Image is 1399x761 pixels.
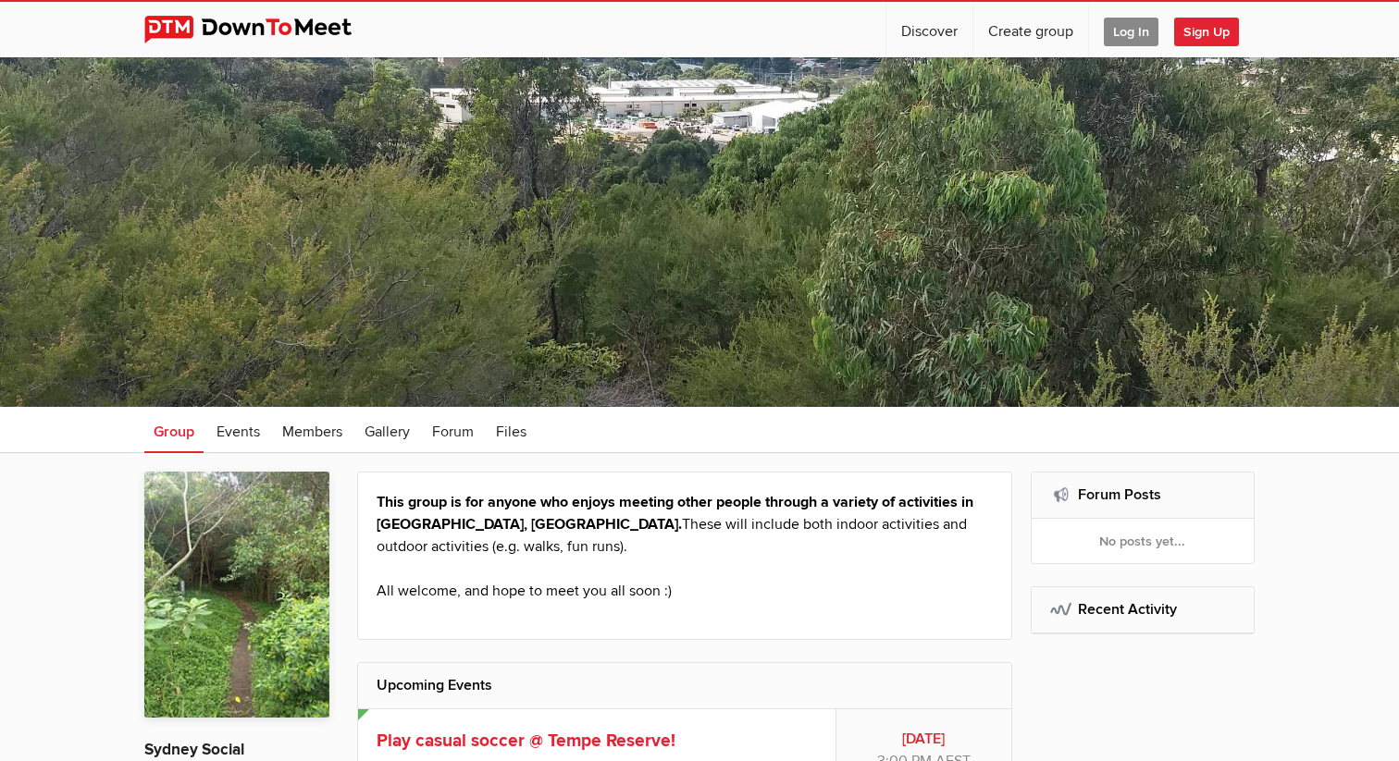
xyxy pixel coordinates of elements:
span: Members [282,423,342,441]
span: Sign Up [1174,18,1239,46]
span: Log In [1104,18,1158,46]
img: DownToMeet [144,16,380,43]
a: Members [273,407,352,453]
img: Sydney Social [144,472,329,718]
b: [DATE] [855,728,993,750]
a: Discover [886,2,972,57]
span: Forum [432,423,474,441]
a: Forum Posts [1078,485,1161,504]
span: Group [154,423,194,441]
div: No posts yet... [1032,519,1255,563]
h2: Upcoming Events [377,663,993,707]
a: Group [144,407,204,453]
a: Gallery [355,407,419,453]
a: Events [207,407,269,453]
a: Sign Up [1174,2,1254,57]
a: Forum [423,407,483,453]
a: Files [487,407,536,453]
p: These will include both indoor activities and outdoor activities (e.g. walks, fun runs). All welc... [377,491,993,602]
span: Gallery [365,423,410,441]
h2: Recent Activity [1050,587,1236,632]
span: Files [496,423,526,441]
a: Log In [1089,2,1173,57]
span: Events [217,423,260,441]
strong: This group is for anyone who enjoys meeting other people through a variety of activities in [GEOG... [377,493,973,534]
a: Play casual soccer @ Tempe Reserve! [377,730,675,752]
a: Create group [973,2,1088,57]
